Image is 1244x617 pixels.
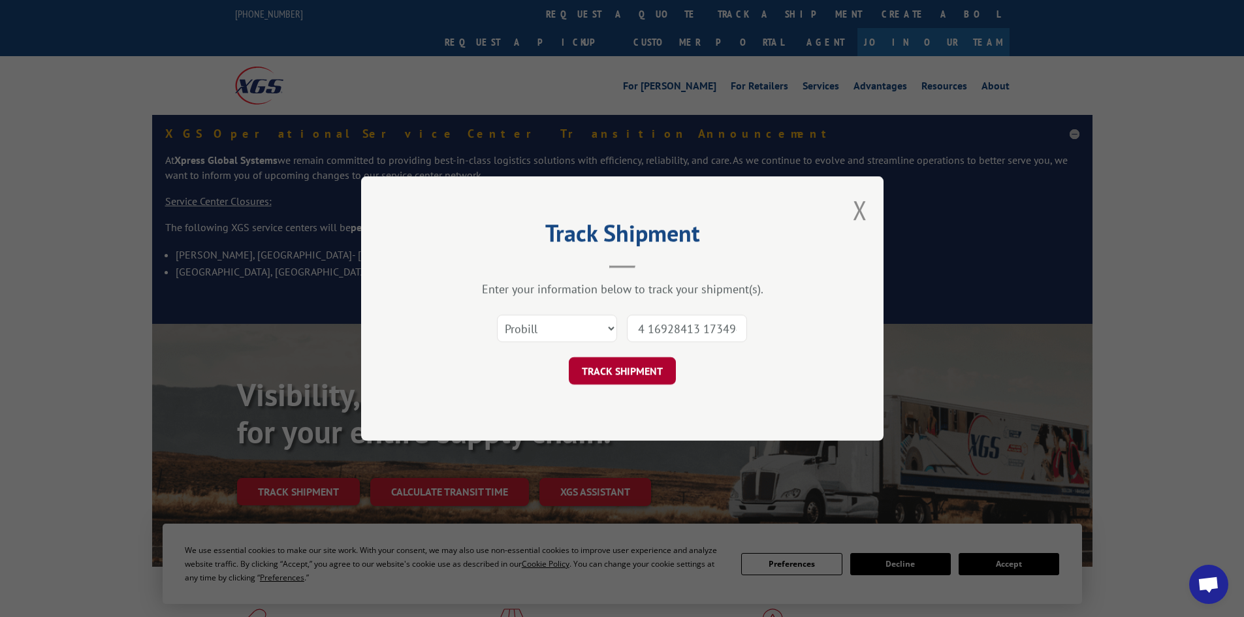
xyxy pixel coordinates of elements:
button: Close modal [853,193,867,227]
div: Enter your information below to track your shipment(s). [426,281,818,296]
input: Number(s) [627,315,747,342]
h2: Track Shipment [426,224,818,249]
a: Open chat [1189,565,1228,604]
button: TRACK SHIPMENT [569,357,676,385]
